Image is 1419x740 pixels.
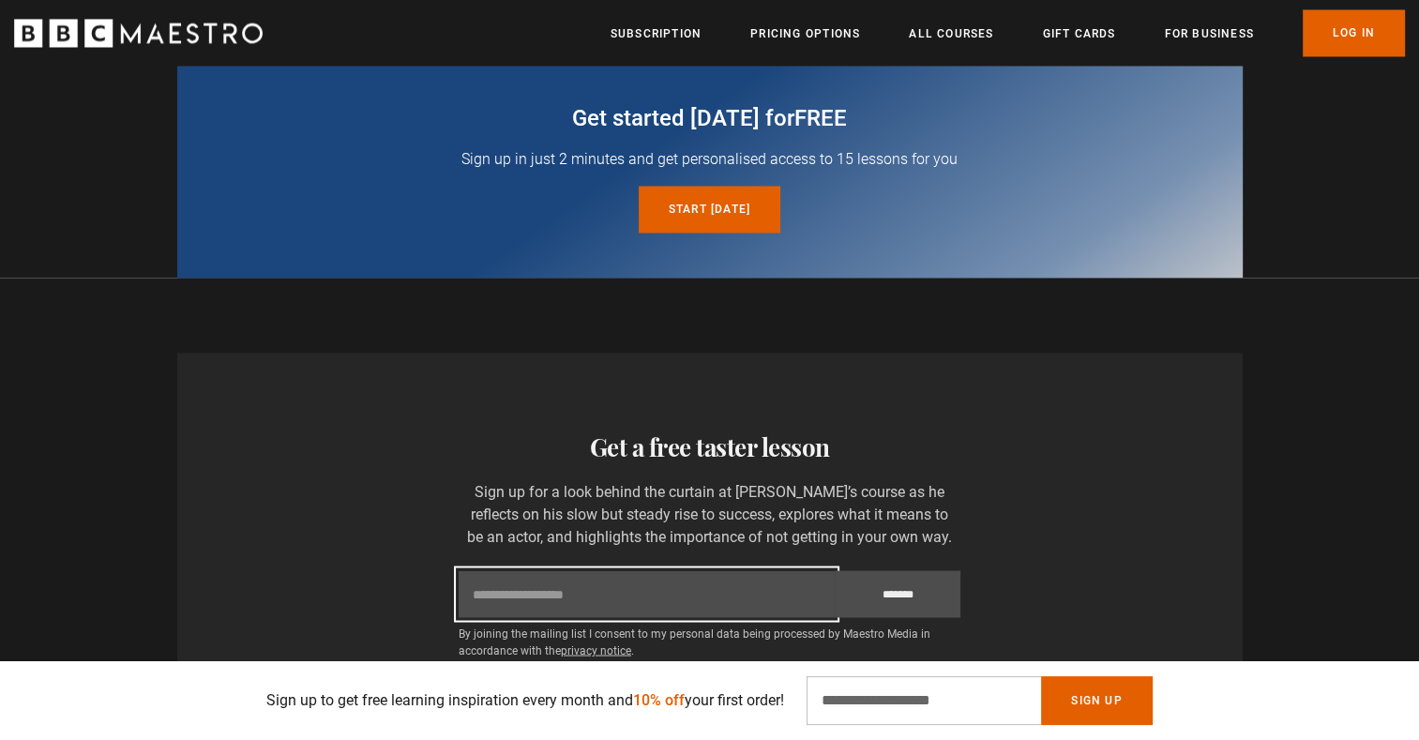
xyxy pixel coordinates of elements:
[611,9,1405,56] nav: Primary
[1303,9,1405,56] a: Log In
[611,24,702,43] a: Subscription
[1042,24,1115,43] a: Gift Cards
[639,186,780,233] a: Start [DATE]
[266,689,784,712] p: Sign up to get free learning inspiration every month and your first order!
[794,105,847,131] span: free
[1164,24,1253,43] a: For business
[633,691,685,709] span: 10% off
[561,643,631,657] a: privacy notice
[222,148,1198,171] p: Sign up in just 2 minutes and get personalised access to 15 lessons for you
[750,24,860,43] a: Pricing Options
[14,19,263,47] svg: BBC Maestro
[459,480,960,548] p: Sign up for a look behind the curtain at [PERSON_NAME]’s course as he reflects on his slow but st...
[222,103,1198,133] h2: Get started [DATE] for
[1041,676,1152,725] button: Sign Up
[459,625,960,658] p: By joining the mailing list I consent to my personal data being processed by Maestro Media in acc...
[909,24,993,43] a: All Courses
[192,428,1228,465] h3: Get a free taster lesson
